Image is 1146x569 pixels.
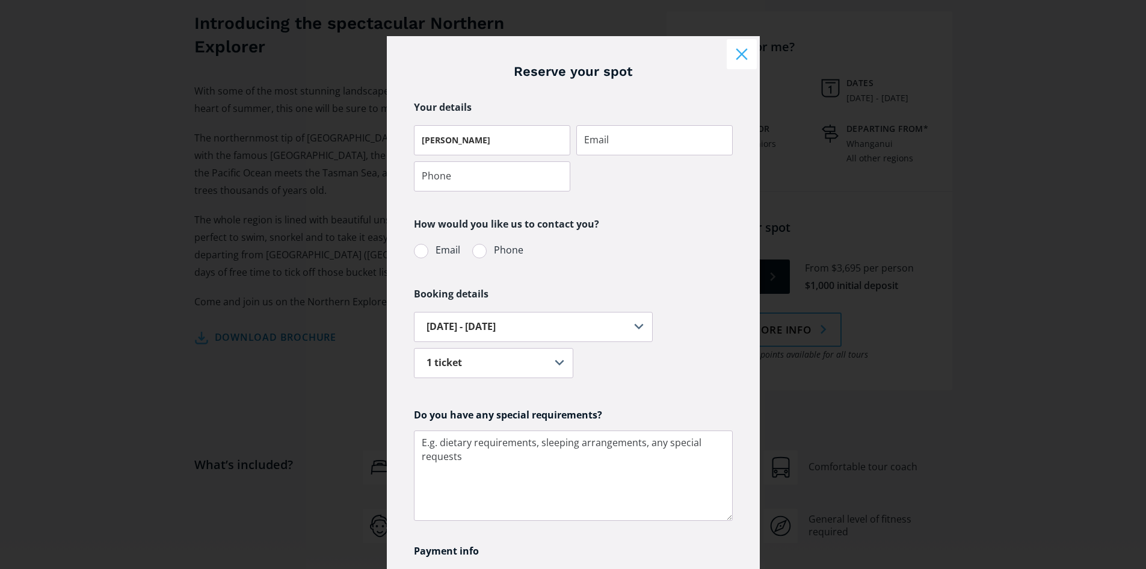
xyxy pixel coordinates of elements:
span: Email [436,242,460,258]
h4: Do you have any special requirements? [414,408,733,421]
h4: Payment info [414,545,733,558]
input: Email [576,125,733,155]
h3: Reserve your spot [414,63,733,81]
select: Number of tickets [414,348,573,378]
span: Phone [494,242,523,258]
input: Phone [414,161,570,191]
select: Departure date [414,312,653,342]
input: Name [414,125,570,155]
legend: Booking details [414,285,488,303]
legend: How would you like us to contact you? [414,216,599,233]
legend: Your details [414,99,472,116]
button: Close modal [727,39,757,69]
